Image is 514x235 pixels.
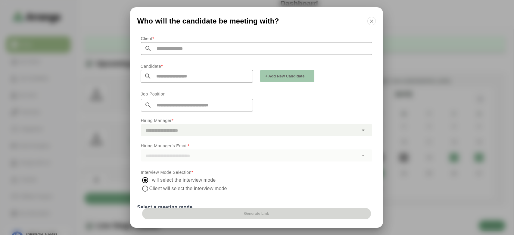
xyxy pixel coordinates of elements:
span: + Add New Candidate [265,73,305,79]
p: Client [141,35,372,42]
p: Interview Mode Selection [141,169,372,176]
label: Select a meeting mode [137,203,376,211]
p: Job Position [141,90,253,98]
label: Client will select the interview mode [149,184,255,193]
p: Candidate [141,63,253,70]
label: I will select the interview mode [149,176,216,184]
p: Hiring Manager's Email [141,142,372,149]
span: Who will the candidate be meeting with? [137,17,279,25]
p: Hiring Manager [141,117,372,124]
button: + Add New Candidate [260,70,314,82]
